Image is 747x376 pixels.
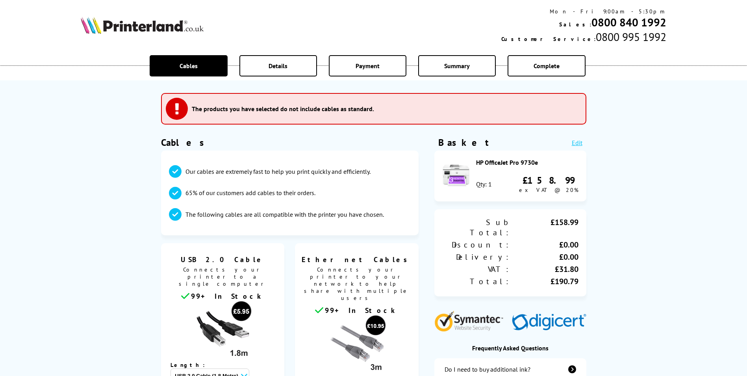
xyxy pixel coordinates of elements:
span: Payment [356,62,380,70]
div: £190.79 [510,276,578,287]
img: Digicert [512,314,586,331]
div: Delivery: [442,252,510,262]
span: Cables [180,62,198,70]
div: Sub Total: [442,217,510,238]
p: The following cables are all compatible with the printer you have chosen. [185,210,384,219]
div: £31.80 [510,264,578,274]
img: Symantec Website Security [434,309,509,331]
div: Basket [438,136,489,149]
h3: The products you have selected do not include cables as standard. [192,105,374,113]
a: 0800 840 1992 [591,15,666,30]
img: HP OfficeJet Pro 9730e [442,162,470,189]
span: ex VAT @ 20% [519,186,578,194]
div: Mon - Fri 9:00am - 5:30pm [501,8,666,15]
div: VAT: [442,264,510,274]
img: usb cable [193,301,252,360]
div: £0.00 [510,240,578,250]
span: Complete [534,62,560,70]
div: HP OfficeJet Pro 9730e [476,158,578,166]
span: Sales: [559,21,591,28]
div: Discount: [442,240,510,250]
span: Customer Service: [501,35,596,43]
div: Do I need to buy additional ink? [445,365,530,373]
span: 99+ In Stock [325,306,398,315]
div: Frequently Asked Questions [434,344,586,352]
img: Printerland Logo [81,17,204,34]
span: USB 2.0 Cable [167,255,279,264]
div: £0.00 [510,252,578,262]
span: 0800 995 1992 [596,30,666,44]
div: Qty: 1 [476,180,492,188]
div: Total: [442,276,510,287]
p: 65% of our customers add cables to their orders. [185,188,315,197]
div: £158.99 [519,174,578,186]
span: Length: [171,361,213,369]
span: Connects your printer to your network to help share with multiple users [299,264,415,305]
div: £158.99 [510,217,578,238]
span: 99+ In Stock [191,292,264,301]
span: Connects your printer to a single computer [165,264,281,291]
span: Summary [444,62,470,70]
img: Ethernet cable [327,315,386,374]
span: Details [269,62,287,70]
p: Our cables are extremely fast to help you print quickly and efficiently. [185,167,371,176]
span: Ethernet Cables [301,255,413,264]
h1: Cables [161,136,419,149]
a: Edit [572,139,582,147]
